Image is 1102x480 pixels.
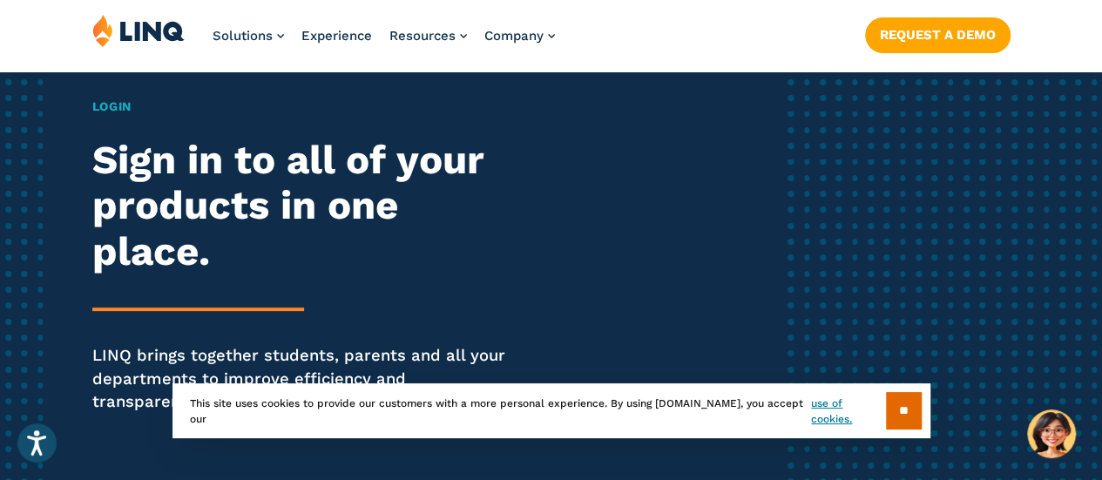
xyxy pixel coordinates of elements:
[213,28,273,44] span: Solutions
[92,14,185,47] img: LINQ | K‑12 Software
[484,28,555,44] a: Company
[811,395,885,427] a: use of cookies.
[1027,409,1076,458] button: Hello, have a question? Let’s chat.
[213,14,555,71] nav: Primary Navigation
[865,14,1011,52] nav: Button Navigation
[92,138,517,275] h2: Sign in to all of your products in one place.
[92,344,517,413] p: LINQ brings together students, parents and all your departments to improve efficiency and transpa...
[484,28,544,44] span: Company
[213,28,284,44] a: Solutions
[389,28,456,44] span: Resources
[865,17,1011,52] a: Request a Demo
[389,28,467,44] a: Resources
[92,98,517,116] h1: Login
[301,28,372,44] a: Experience
[172,383,930,438] div: This site uses cookies to provide our customers with a more personal experience. By using [DOMAIN...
